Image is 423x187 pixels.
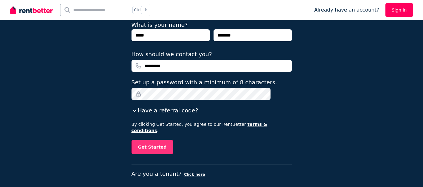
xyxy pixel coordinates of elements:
[132,50,212,59] label: How should we contact you?
[132,121,292,134] p: By clicking Get Started, you agree to our RentBetter .
[184,172,205,177] button: Click here
[132,140,173,154] button: Get Started
[132,6,142,14] span: Ctrl
[145,7,147,12] span: k
[132,78,277,87] label: Set up a password with a minimum of 8 characters.
[132,106,198,115] button: Have a referral code?
[132,22,188,28] label: What is your name?
[314,6,379,14] span: Already have an account?
[10,5,53,15] img: RentBetter
[132,170,292,178] p: Are you a tenant?
[385,3,413,17] a: Sign In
